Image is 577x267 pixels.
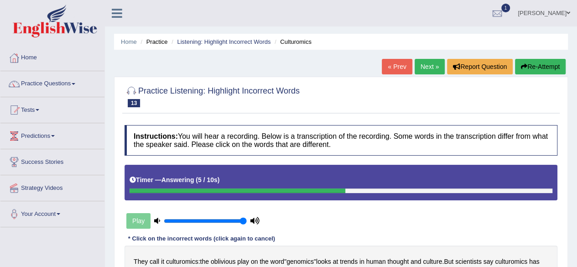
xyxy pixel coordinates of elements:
[177,38,270,45] a: Listening: Highlight Incorrect Words
[286,258,314,265] b: genomics
[366,258,386,265] b: human
[0,45,104,68] a: Home
[483,258,494,265] b: say
[130,177,219,183] h5: Timer —
[455,258,482,265] b: scientists
[125,125,557,156] h4: You will hear a recording. Below is a transcription of the recording. Some words in the transcrip...
[150,258,159,265] b: call
[316,258,331,265] b: looks
[134,258,148,265] b: They
[529,258,540,265] b: has
[411,258,421,265] b: and
[0,149,104,172] a: Success Stories
[196,176,198,183] b: (
[125,235,279,243] div: * Click on the incorrect words (click again to cancel)
[121,38,137,45] a: Home
[0,175,104,198] a: Strategy Videos
[218,176,220,183] b: )
[0,123,104,146] a: Predictions
[125,84,300,107] h2: Practice Listening: Highlight Incorrect Words
[333,258,338,265] b: at
[501,4,510,12] span: 1
[340,258,358,265] b: trends
[161,176,194,183] b: Answering
[251,258,258,265] b: on
[359,258,364,265] b: in
[128,99,140,107] span: 13
[415,59,445,74] a: Next »
[444,258,453,265] b: But
[211,258,235,265] b: oblivious
[260,258,268,265] b: the
[423,258,442,265] b: culture
[134,132,178,140] b: Instructions:
[382,59,412,74] a: « Prev
[447,59,513,74] button: Report Question
[166,258,198,265] b: culturomics
[387,258,409,265] b: thought
[272,37,312,46] li: Culturomics
[161,258,164,265] b: it
[200,258,209,265] b: the
[270,258,284,265] b: word
[0,71,104,94] a: Practice Questions
[237,258,249,265] b: play
[495,258,527,265] b: culturomics
[198,176,218,183] b: 5 / 10s
[515,59,566,74] button: Re-Attempt
[138,37,167,46] li: Practice
[0,97,104,120] a: Tests
[0,201,104,224] a: Your Account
